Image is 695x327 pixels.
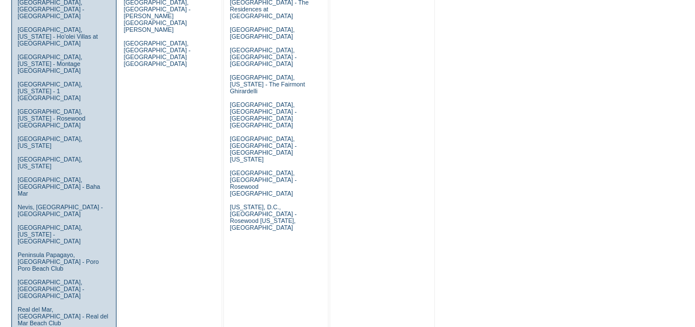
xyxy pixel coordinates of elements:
a: [GEOGRAPHIC_DATA], [GEOGRAPHIC_DATA] - [GEOGRAPHIC_DATA] [18,279,84,299]
a: [GEOGRAPHIC_DATA], [GEOGRAPHIC_DATA] - Rosewood [GEOGRAPHIC_DATA] [230,169,296,197]
a: [GEOGRAPHIC_DATA], [US_STATE] - The Fairmont Ghirardelli [230,74,305,94]
a: [GEOGRAPHIC_DATA], [US_STATE] - Montage [GEOGRAPHIC_DATA] [18,53,82,74]
a: [GEOGRAPHIC_DATA], [US_STATE] - [GEOGRAPHIC_DATA] [18,224,82,245]
a: [GEOGRAPHIC_DATA], [US_STATE] [18,156,82,169]
a: [GEOGRAPHIC_DATA], [GEOGRAPHIC_DATA] - [GEOGRAPHIC_DATA] [US_STATE] [230,135,296,163]
a: [GEOGRAPHIC_DATA], [GEOGRAPHIC_DATA] - [GEOGRAPHIC_DATA] [GEOGRAPHIC_DATA] [230,101,296,129]
a: Peninsula Papagayo, [GEOGRAPHIC_DATA] - Poro Poro Beach Club [18,251,99,272]
a: Real del Mar, [GEOGRAPHIC_DATA] - Real del Mar Beach Club [18,306,109,326]
a: [GEOGRAPHIC_DATA], [US_STATE] - Ho'olei Villas at [GEOGRAPHIC_DATA] [18,26,98,47]
a: [GEOGRAPHIC_DATA], [GEOGRAPHIC_DATA] [230,26,294,40]
a: [US_STATE], D.C., [GEOGRAPHIC_DATA] - Rosewood [US_STATE], [GEOGRAPHIC_DATA] [230,204,296,231]
a: [GEOGRAPHIC_DATA], [US_STATE] [18,135,82,149]
a: [GEOGRAPHIC_DATA], [GEOGRAPHIC_DATA] - Baha Mar [18,176,100,197]
a: [GEOGRAPHIC_DATA], [US_STATE] - Rosewood [GEOGRAPHIC_DATA] [18,108,85,129]
a: [GEOGRAPHIC_DATA], [GEOGRAPHIC_DATA] - [GEOGRAPHIC_DATA] [230,47,296,67]
a: [GEOGRAPHIC_DATA], [US_STATE] - 1 [GEOGRAPHIC_DATA] [18,81,82,101]
a: Nevis, [GEOGRAPHIC_DATA] - [GEOGRAPHIC_DATA] [18,204,103,217]
a: [GEOGRAPHIC_DATA], [GEOGRAPHIC_DATA] - [GEOGRAPHIC_DATA] [GEOGRAPHIC_DATA] [124,40,190,67]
